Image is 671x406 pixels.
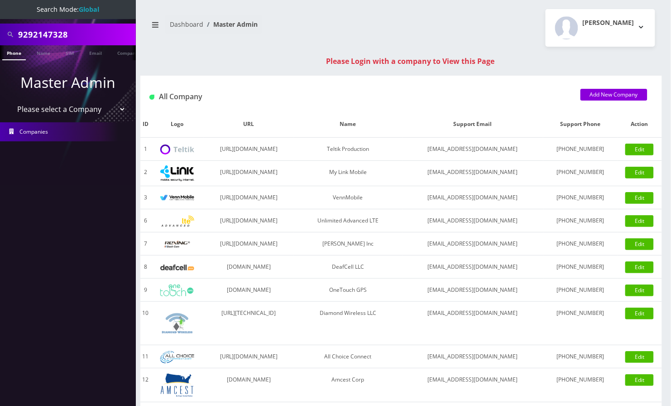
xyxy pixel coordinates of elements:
[204,161,293,186] td: [URL][DOMAIN_NAME]
[293,161,402,186] td: My Link Mobile
[204,256,293,279] td: [DOMAIN_NAME]
[149,56,671,67] div: Please Login with a company to View this Page
[403,345,543,368] td: [EMAIL_ADDRESS][DOMAIN_NAME]
[625,192,654,204] a: Edit
[403,256,543,279] td: [EMAIL_ADDRESS][DOMAIN_NAME]
[20,128,48,135] span: Companies
[160,216,194,227] img: Unlimited Advanced LTE
[625,285,654,296] a: Edit
[293,209,402,232] td: Unlimited Advanced LTE
[140,186,151,209] td: 3
[32,45,55,59] a: Name
[160,285,194,296] img: OneTouch GPS
[543,279,618,302] td: [PHONE_NUMBER]
[618,111,662,138] th: Action
[204,302,293,345] td: [URL][TECHNICAL_ID]
[140,302,151,345] td: 10
[204,186,293,209] td: [URL][DOMAIN_NAME]
[140,279,151,302] td: 9
[625,215,654,227] a: Edit
[625,167,654,179] a: Edit
[543,161,618,186] td: [PHONE_NUMBER]
[204,345,293,368] td: [URL][DOMAIN_NAME]
[625,374,654,386] a: Edit
[160,306,194,340] img: Diamond Wireless LLC
[140,232,151,256] td: 7
[18,26,134,43] input: Search All Companies
[293,111,402,138] th: Name
[625,308,654,319] a: Edit
[403,302,543,345] td: [EMAIL_ADDRESS][DOMAIN_NAME]
[625,144,654,155] a: Edit
[160,165,194,181] img: My Link Mobile
[403,209,543,232] td: [EMAIL_ADDRESS][DOMAIN_NAME]
[204,368,293,402] td: [DOMAIN_NAME]
[543,186,618,209] td: [PHONE_NUMBER]
[403,186,543,209] td: [EMAIL_ADDRESS][DOMAIN_NAME]
[293,302,402,345] td: Diamond Wireless LLC
[160,351,194,363] img: All Choice Connect
[546,9,655,47] button: [PERSON_NAME]
[293,186,402,209] td: VennMobile
[204,279,293,302] td: [DOMAIN_NAME]
[543,368,618,402] td: [PHONE_NUMBER]
[160,373,194,397] img: Amcest Corp
[149,92,567,101] h1: All Company
[583,19,634,27] h2: [PERSON_NAME]
[293,232,402,256] td: [PERSON_NAME] Inc
[140,138,151,161] td: 1
[140,161,151,186] td: 2
[140,256,151,279] td: 8
[160,240,194,249] img: Rexing Inc
[149,95,154,100] img: All Company
[160,195,194,201] img: VennMobile
[160,145,194,155] img: Teltik Production
[204,209,293,232] td: [URL][DOMAIN_NAME]
[85,45,106,59] a: Email
[293,138,402,161] td: Teltik Production
[113,45,143,59] a: Company
[403,232,543,256] td: [EMAIL_ADDRESS][DOMAIN_NAME]
[151,111,204,138] th: Logo
[293,279,402,302] td: OneTouch GPS
[625,351,654,363] a: Edit
[543,209,618,232] td: [PHONE_NUMBER]
[140,345,151,368] td: 11
[625,261,654,273] a: Edit
[170,20,203,29] a: Dashboard
[140,368,151,402] td: 12
[293,345,402,368] td: All Choice Connect
[625,238,654,250] a: Edit
[61,45,78,59] a: SIM
[204,111,293,138] th: URL
[203,19,258,29] li: Master Admin
[543,302,618,345] td: [PHONE_NUMBER]
[403,161,543,186] td: [EMAIL_ADDRESS][DOMAIN_NAME]
[580,89,647,101] a: Add New Company
[403,111,543,138] th: Support Email
[543,111,618,138] th: Support Phone
[37,5,99,14] span: Search Mode:
[204,138,293,161] td: [URL][DOMAIN_NAME]
[403,279,543,302] td: [EMAIL_ADDRESS][DOMAIN_NAME]
[147,15,394,41] nav: breadcrumb
[543,256,618,279] td: [PHONE_NUMBER]
[140,209,151,232] td: 6
[293,368,402,402] td: Amcest Corp
[543,138,618,161] td: [PHONE_NUMBER]
[543,345,618,368] td: [PHONE_NUMBER]
[403,138,543,161] td: [EMAIL_ADDRESS][DOMAIN_NAME]
[204,232,293,256] td: [URL][DOMAIN_NAME]
[403,368,543,402] td: [EMAIL_ADDRESS][DOMAIN_NAME]
[293,256,402,279] td: DeafCell LLC
[140,111,151,138] th: ID
[543,232,618,256] td: [PHONE_NUMBER]
[2,45,26,60] a: Phone
[160,265,194,271] img: DeafCell LLC
[79,5,99,14] strong: Global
